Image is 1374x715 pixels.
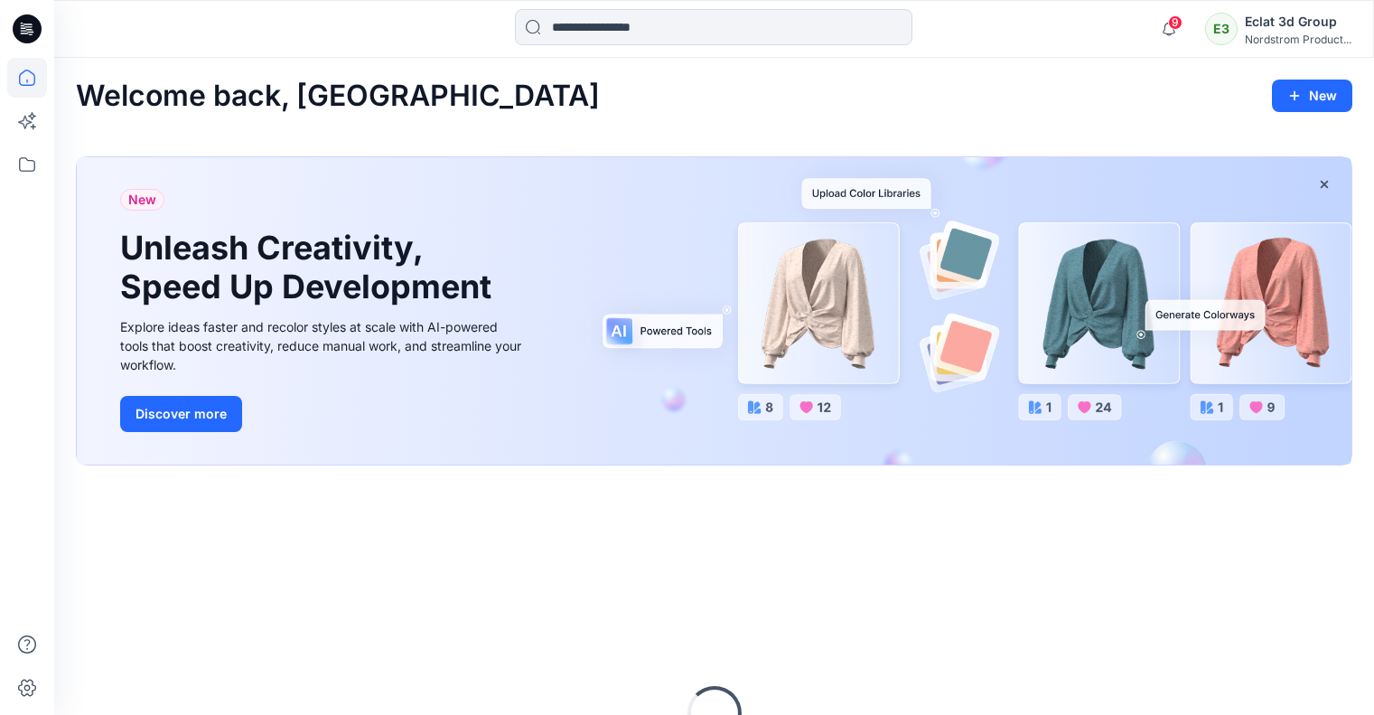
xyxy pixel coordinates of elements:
[1205,13,1238,45] div: E3
[1245,33,1351,46] div: Nordstrom Product...
[120,229,500,306] h1: Unleash Creativity, Speed Up Development
[120,396,527,432] a: Discover more
[120,317,527,374] div: Explore ideas faster and recolor styles at scale with AI-powered tools that boost creativity, red...
[76,80,600,113] h2: Welcome back, [GEOGRAPHIC_DATA]
[1168,15,1182,30] span: 9
[128,189,156,211] span: New
[1272,80,1352,112] button: New
[120,396,242,432] button: Discover more
[1245,11,1351,33] div: Eclat 3d Group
